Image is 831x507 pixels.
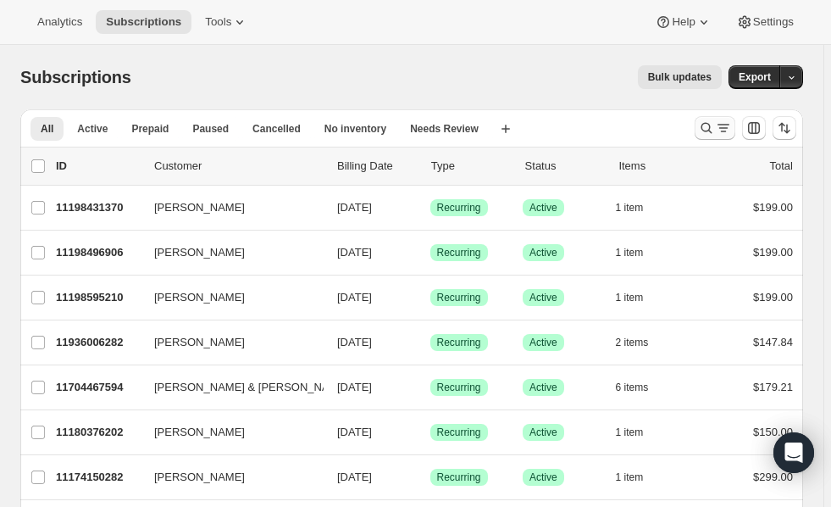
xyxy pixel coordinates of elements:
span: [PERSON_NAME] [154,199,245,216]
span: $199.00 [753,201,793,214]
p: 11180376202 [56,424,141,441]
button: 1 item [616,465,662,489]
span: Subscriptions [106,15,181,29]
span: 1 item [616,471,644,484]
button: Customize table column order and visibility [742,116,766,140]
p: Customer [154,158,324,175]
span: Recurring [437,381,481,394]
div: 11936006282[PERSON_NAME][DATE]SuccessRecurringSuccessActive2 items$147.84 [56,331,793,354]
p: Total [770,158,793,175]
button: 2 items [616,331,668,354]
span: [DATE] [337,381,372,393]
span: Active [529,381,557,394]
span: Active [77,122,108,136]
span: Analytics [37,15,82,29]
span: Tools [205,15,231,29]
div: Open Intercom Messenger [773,432,814,473]
button: 1 item [616,286,662,309]
span: [PERSON_NAME] [154,469,245,486]
span: Settings [753,15,794,29]
p: 11198595210 [56,289,141,306]
span: $199.00 [753,291,793,304]
span: $199.00 [753,246,793,259]
div: 11198431370[PERSON_NAME][DATE]SuccessRecurringSuccessActive1 item$199.00 [56,196,793,220]
button: Help [645,10,722,34]
span: [DATE] [337,291,372,304]
span: [DATE] [337,336,372,348]
span: [DATE] [337,246,372,259]
button: 1 item [616,421,662,444]
span: [PERSON_NAME] [154,334,245,351]
span: Active [529,291,557,304]
p: 11936006282 [56,334,141,351]
div: Items [618,158,699,175]
div: 11198595210[PERSON_NAME][DATE]SuccessRecurringSuccessActive1 item$199.00 [56,286,793,309]
span: Export [739,70,771,84]
button: 1 item [616,241,662,265]
p: ID [56,158,141,175]
span: 1 item [616,291,644,304]
button: Settings [726,10,804,34]
span: $150.00 [753,426,793,438]
span: Recurring [437,201,481,214]
span: Active [529,426,557,439]
span: Help [672,15,695,29]
div: 11180376202[PERSON_NAME][DATE]SuccessRecurringSuccessActive1 item$150.00 [56,421,793,444]
span: Active [529,336,557,349]
button: 6 items [616,376,668,399]
button: [PERSON_NAME] [144,329,313,356]
p: Status [525,158,606,175]
button: Subscriptions [96,10,191,34]
span: Needs Review [410,122,479,136]
span: Cancelled [252,122,301,136]
button: Sort the results [773,116,796,140]
span: [DATE] [337,471,372,483]
p: 11198496906 [56,244,141,261]
span: Prepaid [131,122,169,136]
span: Recurring [437,291,481,304]
span: [PERSON_NAME] [154,244,245,261]
div: 11704467594[PERSON_NAME] & [PERSON_NAME][DATE]SuccessRecurringSuccessActive6 items$179.21 [56,376,793,399]
span: [PERSON_NAME] [154,289,245,306]
span: Recurring [437,246,481,259]
button: Export [729,65,781,89]
button: 1 item [616,196,662,220]
span: $147.84 [753,336,793,348]
span: All [41,122,53,136]
span: Active [529,201,557,214]
span: Active [529,246,557,259]
span: Bulk updates [648,70,712,84]
div: 11198496906[PERSON_NAME][DATE]SuccessRecurringSuccessActive1 item$199.00 [56,241,793,265]
span: $179.21 [753,381,793,393]
button: Analytics [27,10,92,34]
button: Create new view [492,117,519,141]
button: [PERSON_NAME] [144,419,313,446]
button: Bulk updates [638,65,722,89]
div: IDCustomerBilling DateTypeStatusItemsTotal [56,158,793,175]
span: 1 item [616,426,644,439]
div: 11174150282[PERSON_NAME][DATE]SuccessRecurringSuccessActive1 item$299.00 [56,465,793,489]
span: Recurring [437,426,481,439]
span: Paused [192,122,229,136]
p: 11198431370 [56,199,141,216]
button: [PERSON_NAME] [144,284,313,311]
button: [PERSON_NAME] & [PERSON_NAME] [144,374,313,401]
span: [PERSON_NAME] [154,424,245,441]
span: 1 item [616,201,644,214]
span: 2 items [616,336,649,349]
button: [PERSON_NAME] [144,464,313,491]
button: [PERSON_NAME] [144,194,313,221]
span: [DATE] [337,426,372,438]
p: Billing Date [337,158,418,175]
p: 11174150282 [56,469,141,486]
span: $299.00 [753,471,793,483]
span: Subscriptions [20,68,131,86]
p: 11704467594 [56,379,141,396]
span: 1 item [616,246,644,259]
span: Recurring [437,336,481,349]
span: Recurring [437,471,481,484]
span: 6 items [616,381,649,394]
span: Active [529,471,557,484]
button: Search and filter results [695,116,735,140]
button: Tools [195,10,258,34]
